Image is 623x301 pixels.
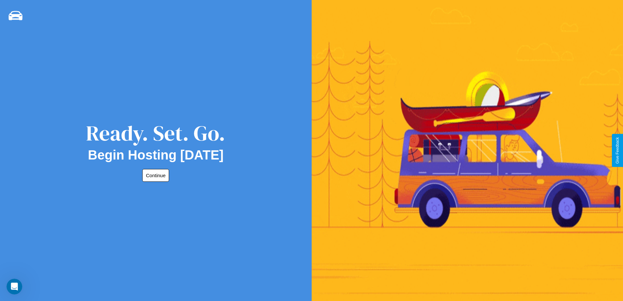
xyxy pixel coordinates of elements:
div: Ready. Set. Go. [86,119,225,148]
iframe: Intercom live chat [7,279,22,294]
h2: Begin Hosting [DATE] [88,148,224,162]
div: Give Feedback [615,137,620,164]
button: Continue [142,169,169,182]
